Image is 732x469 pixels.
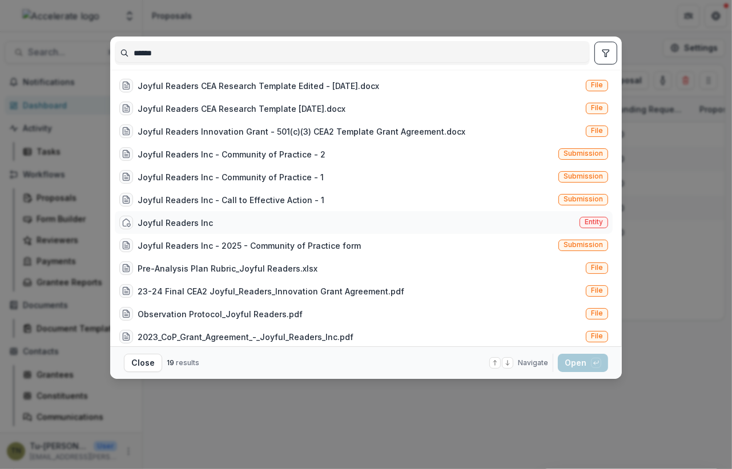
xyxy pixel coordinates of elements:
span: File [591,286,603,294]
span: Submission [564,195,603,203]
div: Joyful Readers Innovation Grant - 501(c)(3) CEA2 Template Grant Agreement.docx [138,126,465,138]
div: Joyful Readers Inc - Community of Practice - 2 [138,148,325,160]
button: Close [124,354,162,372]
span: Submission [564,241,603,249]
span: Submission [564,172,603,180]
span: results [176,358,199,367]
button: toggle filters [594,42,617,64]
button: Open [558,354,608,372]
span: File [591,127,603,135]
div: Joyful Readers Inc [138,217,213,229]
span: Entity [585,218,603,226]
div: Joyful Readers Inc - Call to Effective Action - 1 [138,194,324,206]
span: Navigate [518,358,548,368]
span: File [591,264,603,272]
div: Joyful Readers Inc - Community of Practice - 1 [138,171,324,183]
div: Pre-Analysis Plan Rubric_Joyful Readers.xlsx [138,262,317,274]
div: 23-24 Final CEA2 Joyful_Readers_Innovation Grant Agreement.pdf [138,285,404,297]
div: Joyful Readers CEA Research Template [DATE].docx [138,103,345,115]
div: Observation Protocol_Joyful Readers.pdf [138,308,303,320]
div: Joyful Readers Inc - 2025 - Community of Practice form [138,240,361,252]
span: 19 [167,358,174,367]
div: 2023_CoP_Grant_Agreement_-_Joyful_Readers_Inc.pdf [138,331,353,343]
span: File [591,104,603,112]
div: Joyful Readers CEA Research Template Edited - [DATE].docx [138,80,379,92]
span: File [591,81,603,89]
span: Submission [564,149,603,157]
span: File [591,309,603,317]
span: File [591,332,603,340]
